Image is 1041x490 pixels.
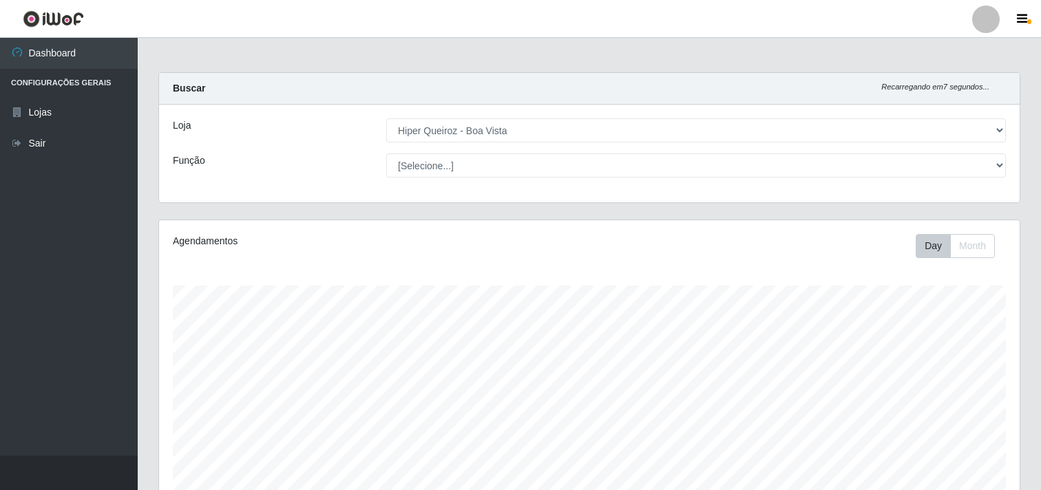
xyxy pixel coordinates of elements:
label: Função [173,153,205,168]
i: Recarregando em 7 segundos... [881,83,989,91]
label: Loja [173,118,191,133]
div: Toolbar with button groups [916,234,1006,258]
button: Day [916,234,951,258]
button: Month [950,234,995,258]
div: Agendamentos [173,234,508,248]
img: CoreUI Logo [23,10,84,28]
div: First group [916,234,995,258]
strong: Buscar [173,83,205,94]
